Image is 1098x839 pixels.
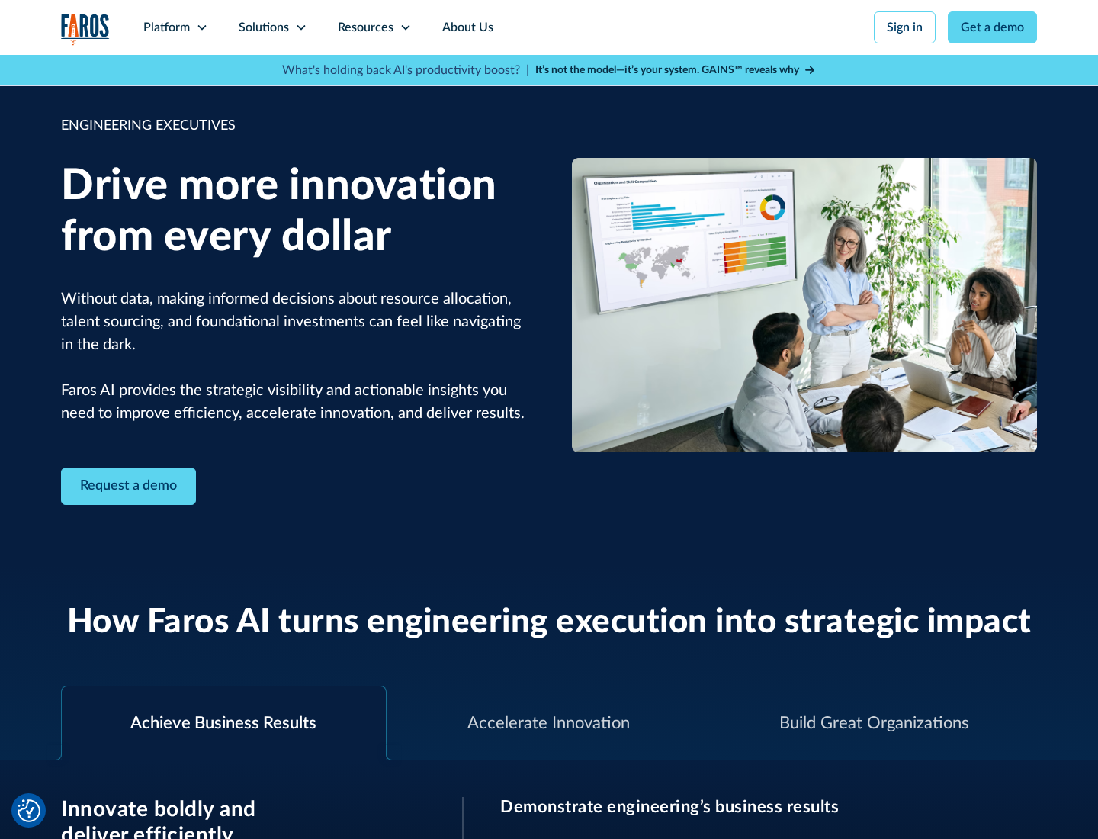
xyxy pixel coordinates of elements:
[467,711,630,736] div: Accelerate Innovation
[61,14,110,45] img: Logo of the analytics and reporting company Faros.
[338,18,393,37] div: Resources
[61,14,110,45] a: home
[143,18,190,37] div: Platform
[18,799,40,822] button: Cookie Settings
[61,288,526,425] p: Without data, making informed decisions about resource allocation, talent sourcing, and foundatio...
[67,603,1032,643] h2: How Faros AI turns engineering execution into strategic impact
[61,161,526,263] h1: Drive more innovation from every dollar
[18,799,40,822] img: Revisit consent button
[500,797,1037,817] h3: Demonstrate engineering’s business results
[61,468,196,505] a: Contact Modal
[61,116,526,137] div: ENGINEERING EXECUTIVES
[239,18,289,37] div: Solutions
[779,711,969,736] div: Build Great Organizations
[535,65,799,76] strong: It’s not the model—it’s your system. GAINS™ reveals why
[874,11,936,43] a: Sign in
[282,61,529,79] p: What's holding back AI's productivity boost? |
[535,63,816,79] a: It’s not the model—it’s your system. GAINS™ reveals why
[948,11,1037,43] a: Get a demo
[130,711,316,736] div: Achieve Business Results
